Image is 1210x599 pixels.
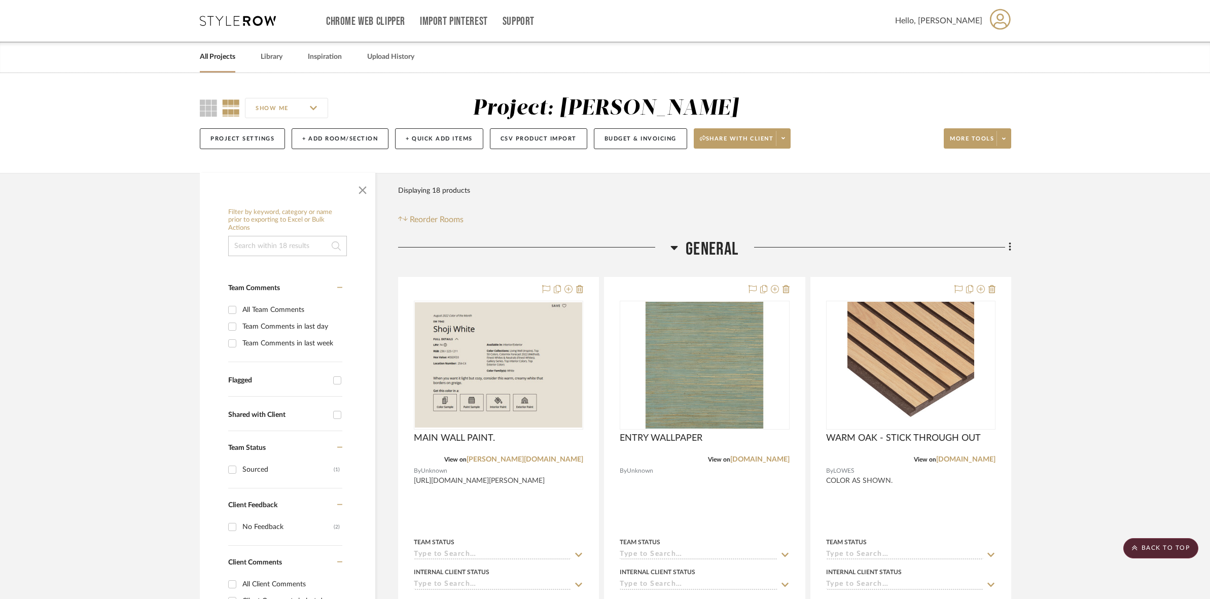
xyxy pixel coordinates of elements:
div: Displaying 18 products [398,181,470,201]
button: CSV Product Import [490,128,587,149]
a: Upload History [367,50,414,64]
a: Inspiration [308,50,342,64]
div: (2) [334,519,340,535]
div: Sourced [242,462,334,478]
div: No Feedback [242,519,334,535]
img: MAIN WALL PAINT. [415,302,582,428]
span: View on [914,456,936,463]
div: Flagged [228,376,328,385]
div: Team Status [620,538,660,547]
div: Internal Client Status [620,568,695,577]
div: Team Status [414,538,454,547]
span: Share with client [700,135,774,150]
button: + Quick Add Items [395,128,483,149]
span: By [414,466,421,476]
input: Type to Search… [826,580,983,590]
span: View on [708,456,730,463]
input: Type to Search… [414,580,571,590]
button: More tools [944,128,1011,149]
input: Type to Search… [414,550,571,560]
span: More tools [950,135,994,150]
span: Team Status [228,444,266,451]
span: Team Comments [228,285,280,292]
input: Type to Search… [620,580,777,590]
button: Budget & Invoicing [594,128,687,149]
span: View on [444,456,467,463]
span: ENTRY WALLPAPER [620,433,702,444]
div: Project: [PERSON_NAME] [473,98,738,119]
div: Internal Client Status [414,568,489,577]
span: Client Comments [228,559,282,566]
input: Type to Search… [826,550,983,560]
span: Unknown [627,466,653,476]
a: [DOMAIN_NAME] [936,456,995,463]
button: Share with client [694,128,791,149]
button: + Add Room/Section [292,128,388,149]
div: 0 [620,301,789,429]
span: Reorder Rooms [410,214,464,226]
input: Type to Search… [620,550,777,560]
h6: Filter by keyword, category or name prior to exporting to Excel or Bulk Actions [228,208,347,232]
img: WARM OAK - STICK THROUGH OUT [847,302,974,429]
span: By [620,466,627,476]
a: Import Pinterest [420,17,488,26]
span: Hello, [PERSON_NAME] [895,15,982,27]
div: 0 [827,301,995,429]
span: WARM OAK - STICK THROUGH OUT [826,433,981,444]
div: All Team Comments [242,302,340,318]
div: Team Comments in last week [242,335,340,351]
span: Unknown [421,466,447,476]
a: All Projects [200,50,235,64]
a: [PERSON_NAME][DOMAIN_NAME] [467,456,583,463]
span: LOWES [833,466,855,476]
a: Library [261,50,282,64]
div: All Client Comments [242,576,340,592]
div: Team Status [826,538,867,547]
div: (1) [334,462,340,478]
span: GENERAL [686,238,738,260]
input: Search within 18 results [228,236,347,256]
img: ENTRY WALLPAPER [641,302,768,429]
a: Chrome Web Clipper [326,17,405,26]
div: Team Comments in last day [242,319,340,335]
button: Project Settings [200,128,285,149]
scroll-to-top-button: BACK TO TOP [1123,538,1198,558]
span: By [826,466,833,476]
a: Support [503,17,535,26]
span: Client Feedback [228,502,277,509]
div: Shared with Client [228,411,328,419]
a: [DOMAIN_NAME] [730,456,790,463]
div: Internal Client Status [826,568,902,577]
button: Reorder Rooms [398,214,464,226]
span: MAIN WALL PAINT. [414,433,495,444]
button: Close [352,178,373,198]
